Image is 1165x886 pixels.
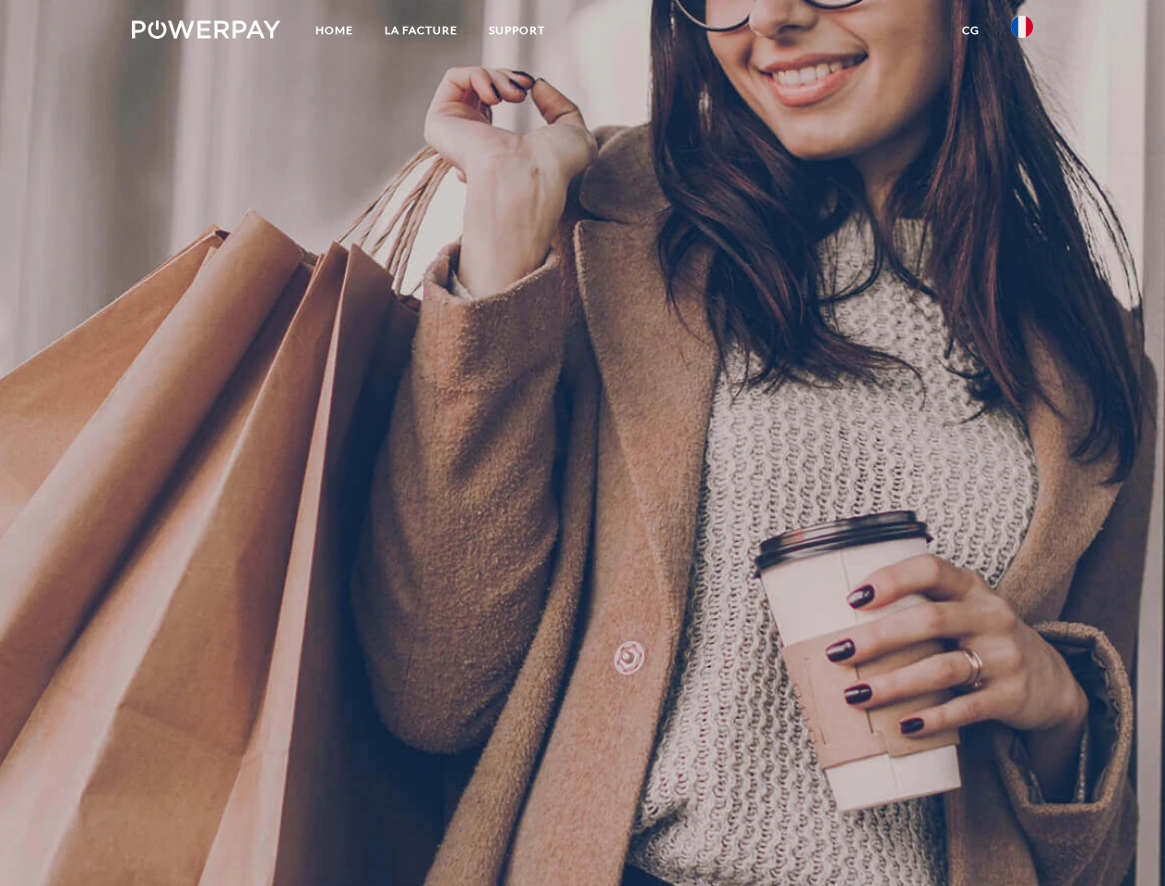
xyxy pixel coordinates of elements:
[946,14,995,47] a: CG
[300,14,369,47] a: Home
[473,14,561,47] a: Support
[1011,16,1033,38] img: fr
[132,20,280,39] img: logo-powerpay-white.svg
[369,14,473,47] a: LA FACTURE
